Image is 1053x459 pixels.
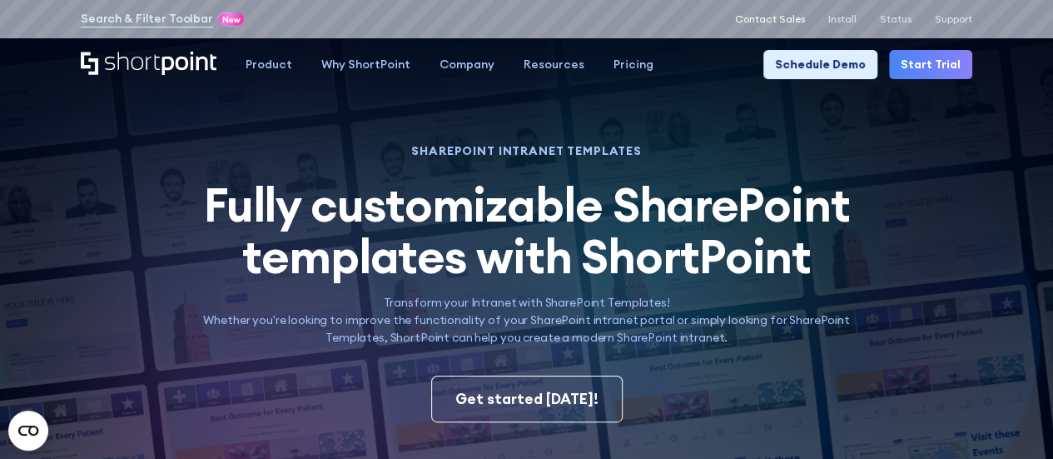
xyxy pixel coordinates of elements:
a: Status [880,13,911,25]
a: Why ShortPoint [306,50,425,79]
a: Start Trial [889,50,972,79]
a: Company [425,50,509,79]
a: Product [231,50,306,79]
button: Open CMP widget [8,411,48,451]
div: Company [440,56,494,73]
a: Resources [509,50,599,79]
div: Get started [DATE]! [455,388,599,410]
a: Support [935,13,972,25]
div: Pricing [613,56,653,73]
a: Search & Filter Toolbar [81,10,213,27]
span: Fully customizable SharePoint templates with ShortPoint [204,175,850,286]
a: Schedule Demo [763,50,877,79]
p: Transform your Intranet with SharePoint Templates! Whether you're looking to improve the function... [186,294,867,347]
a: Get started [DATE]! [431,376,623,422]
a: Contact Sales [735,13,805,25]
div: Product [246,56,292,73]
div: Why ShortPoint [321,56,410,73]
a: Home [81,52,216,77]
a: Pricing [599,50,668,79]
h1: SHAREPOINT INTRANET TEMPLATES [186,146,867,156]
iframe: Chat Widget [970,379,1053,459]
div: Resources [524,56,584,73]
a: Install [828,13,857,25]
